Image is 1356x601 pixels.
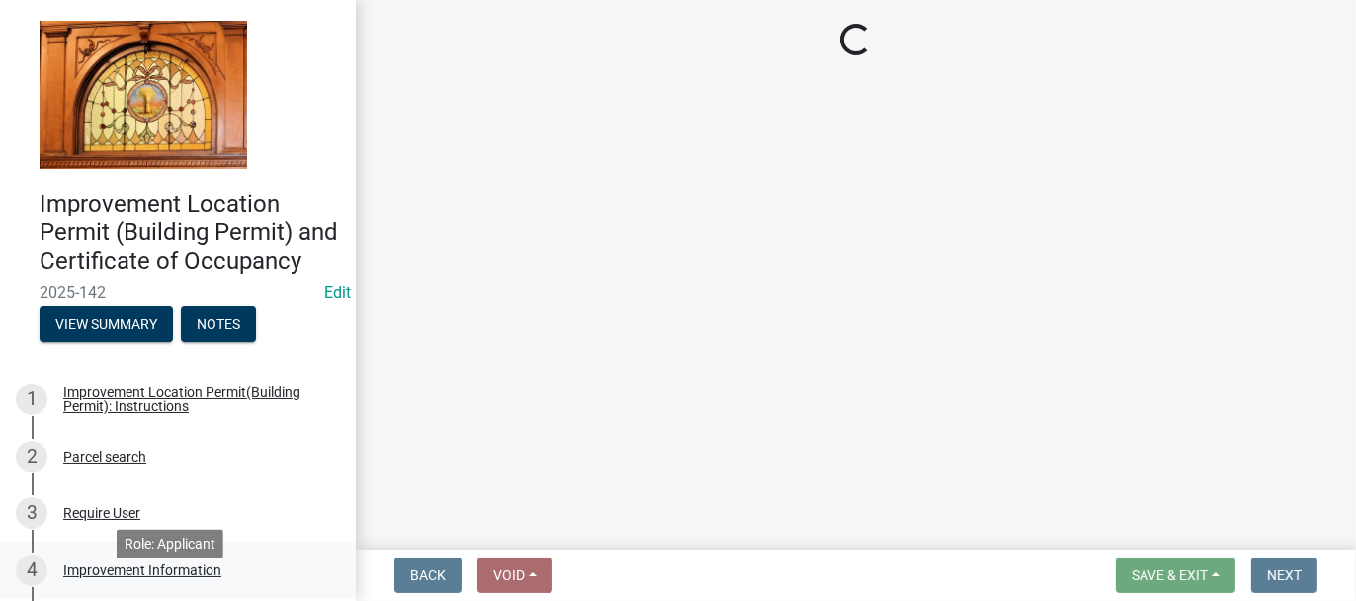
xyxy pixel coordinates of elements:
wm-modal-confirm: Summary [40,318,173,334]
button: Notes [181,306,256,342]
wm-modal-confirm: Notes [181,318,256,334]
img: Jasper County, Indiana [40,21,247,169]
span: 2025-142 [40,283,316,301]
h4: Improvement Location Permit (Building Permit) and Certificate of Occupancy [40,190,340,275]
span: Next [1267,567,1302,583]
div: Require User [63,506,140,520]
div: Parcel search [63,450,146,464]
wm-modal-confirm: Edit Application Number [324,283,351,301]
div: Improvement Location Permit(Building Permit): Instructions [63,386,324,413]
div: 4 [16,555,47,586]
button: Next [1251,558,1317,593]
span: Save & Exit [1132,567,1208,583]
button: Back [394,558,462,593]
span: Back [410,567,446,583]
span: Void [493,567,525,583]
div: 3 [16,497,47,529]
button: Save & Exit [1116,558,1235,593]
div: 1 [16,384,47,415]
button: Void [477,558,552,593]
div: 2 [16,441,47,472]
div: Improvement Information [63,563,221,577]
a: Edit [324,283,351,301]
div: Role: Applicant [117,529,223,558]
button: View Summary [40,306,173,342]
